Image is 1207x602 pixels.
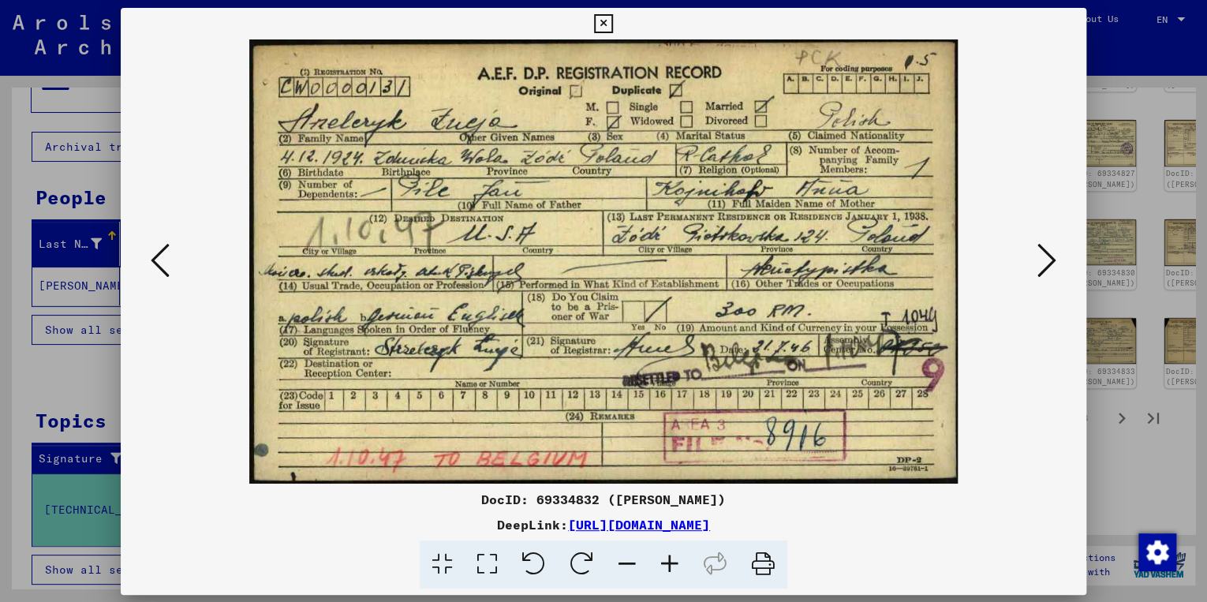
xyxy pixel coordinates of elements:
[121,490,1086,509] div: DocID: 69334832 ([PERSON_NAME])
[1138,533,1175,570] div: Change consent
[174,39,1033,484] img: 001.jpg
[1138,533,1176,571] img: Change consent
[568,517,710,533] a: [URL][DOMAIN_NAME]
[121,515,1086,534] div: DeepLink:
